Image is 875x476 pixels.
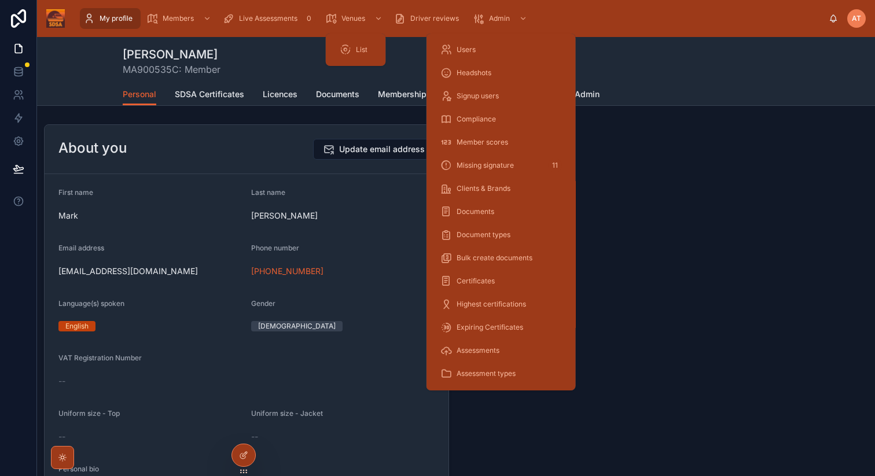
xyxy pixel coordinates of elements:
[58,375,65,387] span: --
[433,294,569,315] a: Highest certifications
[100,14,133,23] span: My profile
[852,14,861,23] span: AT
[58,265,242,277] span: [EMAIL_ADDRESS][DOMAIN_NAME]
[58,409,120,418] span: Uniform size - Top
[457,230,510,239] span: Document types
[457,276,495,286] span: Certificates
[469,8,533,29] a: Admin
[302,12,316,25] div: 0
[457,184,510,193] span: Clients & Brands
[433,62,569,83] a: Headshots
[322,8,388,29] a: Venues
[410,14,459,23] span: Driver reviews
[433,363,569,384] a: Assessment types
[433,317,569,338] a: Expiring Certificates
[378,84,427,107] a: Membership
[163,14,194,23] span: Members
[251,265,323,277] a: [PHONE_NUMBER]
[316,88,359,100] span: Documents
[58,243,104,252] span: Email address
[457,138,508,147] span: Member scores
[433,224,569,245] a: Document types
[258,321,336,331] div: [DEMOGRAPHIC_DATA]
[46,9,65,28] img: App logo
[457,91,499,101] span: Signup users
[251,210,435,222] span: [PERSON_NAME]
[123,46,220,62] h1: [PERSON_NAME]
[457,369,516,378] span: Assessment types
[123,62,220,76] span: MA900535C: Member
[433,86,569,106] a: Signup users
[457,207,494,216] span: Documents
[239,14,297,23] span: Live Assessments
[316,84,359,107] a: Documents
[563,84,600,107] a: Admin
[433,109,569,130] a: Compliance
[58,299,124,308] span: Language(s) spoken
[80,8,141,29] a: My profile
[143,8,217,29] a: Members
[175,88,244,100] span: SDSA Certificates
[339,143,425,155] span: Update email address
[175,84,244,107] a: SDSA Certificates
[58,464,99,473] span: Personal bio
[457,115,496,124] span: Compliance
[356,45,367,54] span: List
[263,88,297,100] span: Licences
[433,39,569,60] a: Users
[74,6,829,31] div: scrollable content
[575,88,600,100] span: Admin
[457,161,514,170] span: Missing signature
[378,88,427,100] span: Membership
[65,321,89,331] div: English
[251,243,299,252] span: Phone number
[58,188,93,197] span: First name
[433,155,569,176] a: Missing signature11
[457,45,476,54] span: Users
[333,39,379,60] a: List
[219,8,319,29] a: Live Assessments0
[548,158,562,172] div: 11
[313,139,435,160] button: Update email address
[58,431,65,442] span: --
[263,84,297,107] a: Licences
[123,84,156,106] a: Personal
[251,188,285,197] span: Last name
[251,299,275,308] span: Gender
[489,14,510,23] span: Admin
[391,8,467,29] a: Driver reviews
[433,248,569,268] a: Bulk create documents
[58,353,142,362] span: VAT Registration Number
[251,431,258,442] span: --
[341,14,365,23] span: Venues
[433,178,569,199] a: Clients & Brands
[433,340,569,361] a: Assessments
[457,300,526,309] span: Highest certifications
[457,253,532,263] span: Bulk create documents
[58,210,242,222] span: Mark
[457,68,491,78] span: Headshots
[123,88,156,100] span: Personal
[433,271,569,291] a: Certificates
[457,323,523,332] span: Expiring Certificates
[433,201,569,222] a: Documents
[58,139,127,157] h2: About you
[433,132,569,153] a: Member scores
[251,409,323,418] span: Uniform size - Jacket
[457,346,499,355] span: Assessments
